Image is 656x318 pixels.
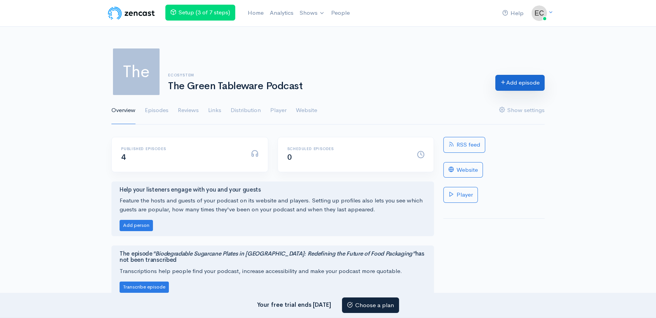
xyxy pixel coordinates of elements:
span: 0 [287,152,292,162]
a: People [328,5,352,21]
a: Transcribe episode [120,283,169,290]
a: Episodes [145,97,168,124]
a: Overview [111,97,135,124]
a: Player [270,97,286,124]
a: Show settings [499,97,545,124]
a: Help [499,5,527,22]
h6: Scheduled episodes [287,147,408,151]
span: 4 [121,152,126,162]
span: The [111,47,161,97]
img: ZenCast Logo [107,5,156,21]
i: "Biodegradable Sugarcane Plates in [GEOGRAPHIC_DATA]: Redefining the Future of Food Packaging" [153,250,415,257]
a: Analytics [267,5,297,21]
h4: Help your listeners engage with you and your guests [120,187,426,193]
a: Reviews [178,97,199,124]
a: Links [208,97,221,124]
a: Add person [120,221,153,228]
h6: ecosystem [168,73,486,77]
h6: Published episodes [121,147,241,151]
a: RSS feed [443,137,485,153]
a: Setup (3 of 7 steps) [165,5,235,21]
a: Add episode [495,75,545,91]
img: ... [531,5,547,21]
button: Transcribe episode [120,282,169,293]
a: Player [443,187,478,203]
a: Choose a plan [342,297,399,313]
a: Website [296,97,317,124]
a: Home [245,5,267,21]
p: Feature the hosts and guests of your podcast on its website and players. Setting up profiles also... [120,196,426,214]
strong: Your free trial ends [DATE] [257,301,331,308]
h4: The episode has not been transcribed [120,251,426,263]
h1: The Green Tableware Podcast [168,81,486,92]
a: Shows [297,5,328,22]
p: Transcriptions help people find your podcast, increase accessibility and make your podcast more q... [120,267,426,276]
button: Add person [120,220,153,231]
a: Distribution [231,97,261,124]
a: Website [443,162,483,178]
